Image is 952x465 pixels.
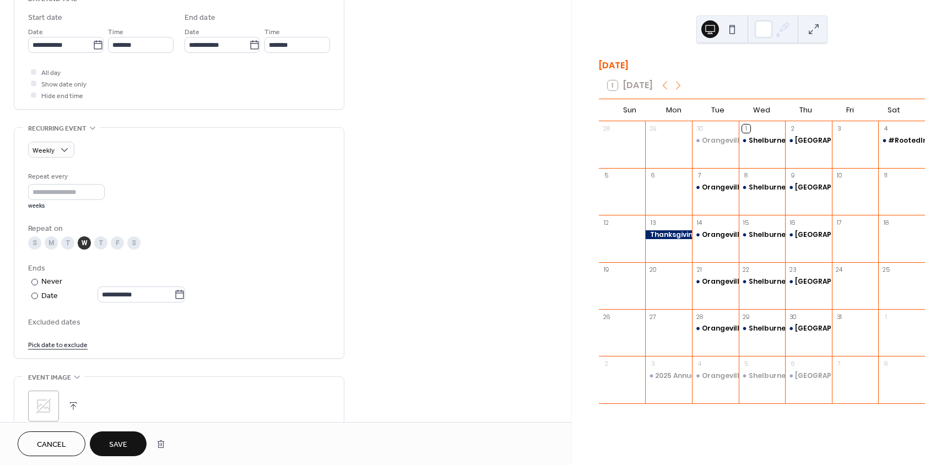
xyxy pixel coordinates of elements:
[28,391,59,421] div: ;
[785,324,832,333] div: Grand Valley Neighbours Market
[109,439,127,451] span: Save
[695,125,704,133] div: 30
[602,359,610,367] div: 2
[28,171,102,182] div: Repeat every
[185,26,199,38] span: Date
[878,136,925,145] div: #RootedInCommunity Food Drive
[61,236,74,250] div: T
[795,324,940,333] div: [GEOGRAPHIC_DATA] Neighbours Market
[28,123,86,134] span: Recurring event
[785,136,832,145] div: Grand Valley Neighbours Market
[695,171,704,180] div: 7
[28,223,328,235] div: Repeat on
[749,324,856,333] div: Shelburne Neighbours Market
[28,26,43,38] span: Date
[739,230,786,240] div: Shelburne Neighbours Market
[881,359,890,367] div: 8
[795,371,940,381] div: [GEOGRAPHIC_DATA] Neighbours Market
[602,312,610,321] div: 26
[835,266,843,274] div: 24
[648,359,657,367] div: 3
[692,183,739,192] div: Orangeville Neighbours Market
[881,218,890,226] div: 18
[785,183,832,192] div: Grand Valley Neighbours Market
[702,324,814,333] div: Orangeville Neighbours Market
[742,171,750,180] div: 8
[785,230,832,240] div: Grand Valley Neighbours Market
[872,99,916,121] div: Sat
[652,99,696,121] div: Mon
[742,312,750,321] div: 29
[695,312,704,321] div: 28
[795,183,940,192] div: [GEOGRAPHIC_DATA] Neighbours Market
[127,236,140,250] div: S
[41,276,63,288] div: Never
[41,90,83,102] span: Hide end time
[739,277,786,286] div: Shelburne Neighbours Market
[742,266,750,274] div: 22
[835,218,843,226] div: 17
[749,371,856,381] div: Shelburne Neighbours Market
[695,266,704,274] div: 21
[18,431,85,456] button: Cancel
[795,277,940,286] div: [GEOGRAPHIC_DATA] Neighbours Market
[185,12,215,24] div: End date
[881,125,890,133] div: 4
[108,26,123,38] span: Time
[785,277,832,286] div: Grand Valley Neighbours Market
[78,236,91,250] div: W
[702,136,814,145] div: Orangeville Neighbours Market
[702,183,814,192] div: Orangeville Neighbours Market
[835,312,843,321] div: 31
[749,277,856,286] div: Shelburne Neighbours Market
[111,236,124,250] div: F
[739,183,786,192] div: Shelburne Neighbours Market
[702,277,814,286] div: Orangeville Neighbours Market
[695,359,704,367] div: 4
[788,359,797,367] div: 6
[602,125,610,133] div: 28
[749,230,856,240] div: Shelburne Neighbours Market
[648,218,657,226] div: 13
[785,371,832,381] div: Grand Valley Neighbours Market
[749,183,856,192] div: Shelburne Neighbours Market
[28,339,88,351] span: Pick date to exclude
[881,171,890,180] div: 11
[742,218,750,226] div: 15
[608,99,652,121] div: Sun
[648,125,657,133] div: 29
[28,202,105,210] div: weeks
[692,324,739,333] div: Orangeville Neighbours Market
[835,359,843,367] div: 7
[828,99,872,121] div: Fri
[655,371,760,381] div: 2025 Annual General Meeting
[788,218,797,226] div: 16
[795,230,940,240] div: [GEOGRAPHIC_DATA] Neighbours Market
[788,312,797,321] div: 30
[37,439,66,451] span: Cancel
[742,359,750,367] div: 5
[739,136,786,145] div: Shelburne Neighbours Market
[695,218,704,226] div: 14
[788,266,797,274] div: 23
[692,230,739,240] div: Orangeville Neighbours Market
[784,99,828,121] div: Thu
[648,312,657,321] div: 27
[696,99,740,121] div: Tue
[264,26,280,38] span: Time
[788,125,797,133] div: 2
[692,136,739,145] div: Orangeville Neighbours Market
[648,171,657,180] div: 6
[645,230,692,240] div: Thanksgiving- Office Closed
[881,266,890,274] div: 25
[692,277,739,286] div: Orangeville Neighbours Market
[41,290,185,302] div: Date
[739,371,786,381] div: Shelburne Neighbours Market
[835,171,843,180] div: 10
[45,236,58,250] div: M
[28,12,62,24] div: Start date
[749,136,856,145] div: Shelburne Neighbours Market
[739,324,786,333] div: Shelburne Neighbours Market
[28,317,330,328] span: Excluded dates
[795,136,940,145] div: [GEOGRAPHIC_DATA] Neighbours Market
